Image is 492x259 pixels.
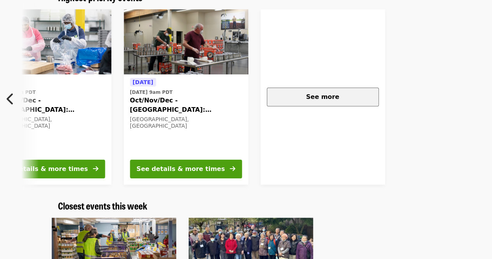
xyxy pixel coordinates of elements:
[130,160,242,178] button: See details & more times
[58,200,147,211] a: Closest events this week
[133,79,153,85] span: [DATE]
[306,93,339,100] span: See more
[137,164,225,174] div: See details & more times
[124,9,248,75] img: Oct/Nov/Dec - Portland: Repack/Sort (age 16+) organized by Oregon Food Bank
[130,116,242,129] div: [GEOGRAPHIC_DATA], [GEOGRAPHIC_DATA]
[58,199,147,212] span: Closest events this week
[130,96,242,115] span: Oct/Nov/Dec - [GEOGRAPHIC_DATA]: Repack/Sort (age [DEMOGRAPHIC_DATA]+)
[52,200,441,211] div: Closest events this week
[267,88,379,106] button: See more
[130,89,173,96] time: [DATE] 9am PDT
[230,165,235,173] i: arrow-right icon
[93,165,98,173] i: arrow-right icon
[7,92,14,106] i: chevron-left icon
[261,9,385,185] a: See more
[124,9,248,185] a: See details for "Oct/Nov/Dec - Portland: Repack/Sort (age 16+)"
